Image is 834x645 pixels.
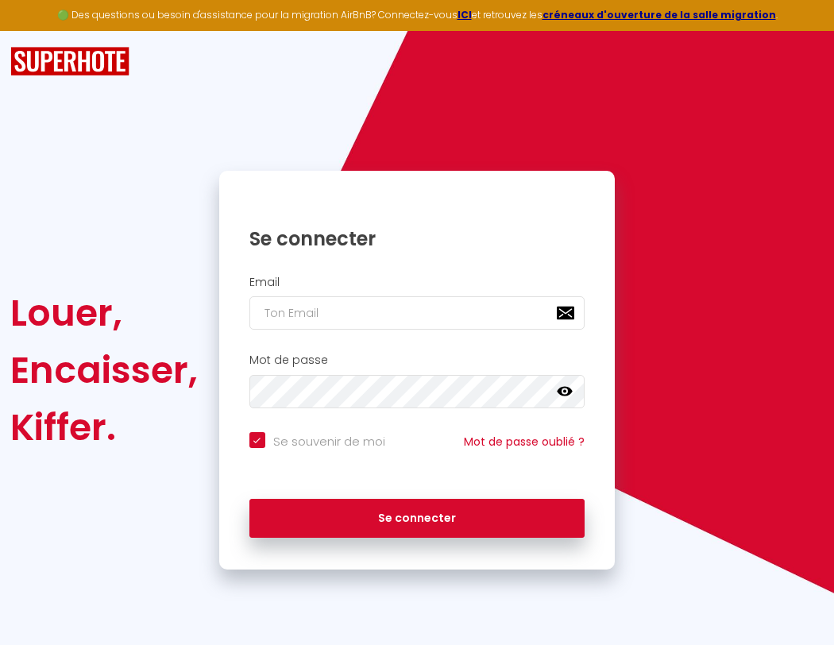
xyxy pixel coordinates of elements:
[249,226,585,251] h1: Se connecter
[10,47,129,76] img: SuperHote logo
[10,399,198,456] div: Kiffer.
[249,296,585,330] input: Ton Email
[542,8,776,21] a: créneaux d'ouverture de la salle migration
[458,8,472,21] a: ICI
[10,342,198,399] div: Encaisser,
[249,276,585,289] h2: Email
[464,434,585,450] a: Mot de passe oublié ?
[10,284,198,342] div: Louer,
[249,353,585,367] h2: Mot de passe
[249,499,585,539] button: Se connecter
